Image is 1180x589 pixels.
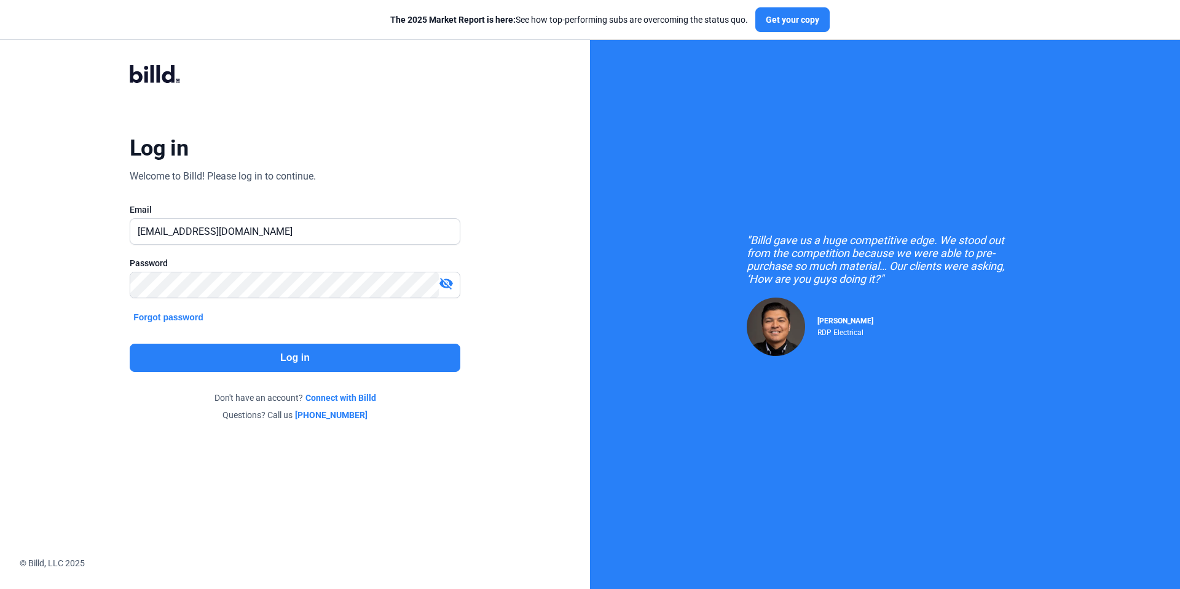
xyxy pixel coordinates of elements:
img: Raul Pacheco [747,298,805,356]
div: Welcome to Billd! Please log in to continue. [130,169,316,184]
button: Forgot password [130,310,207,324]
a: Connect with Billd [305,392,376,404]
div: "Billd gave us a huge competitive edge. We stood out from the competition because we were able to... [747,234,1023,285]
span: The 2025 Market Report is here: [390,15,516,25]
div: Questions? Call us [130,409,460,421]
mat-icon: visibility_off [439,276,454,291]
div: RDP Electrical [817,325,873,337]
a: [PHONE_NUMBER] [295,409,368,421]
div: Email [130,204,460,216]
div: See how top-performing subs are overcoming the status quo. [390,14,748,26]
span: [PERSON_NAME] [817,317,873,325]
button: Get your copy [755,7,830,32]
div: Don't have an account? [130,392,460,404]
button: Log in [130,344,460,372]
div: Log in [130,135,188,162]
div: Password [130,257,460,269]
